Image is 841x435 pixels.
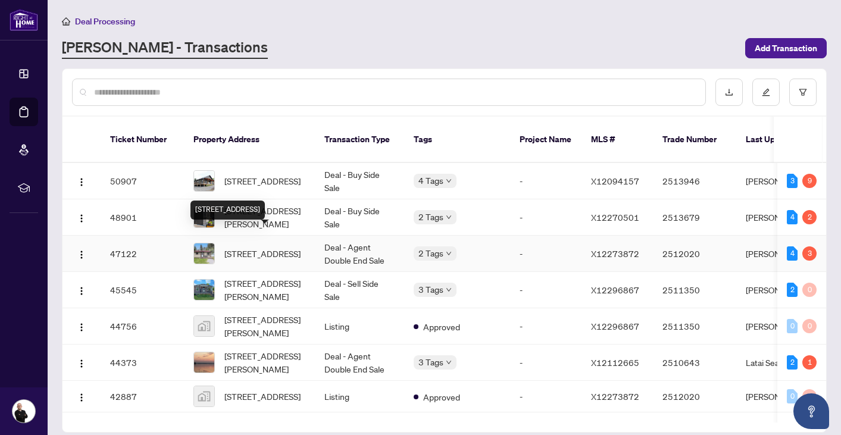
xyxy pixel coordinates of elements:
span: X12270501 [591,212,639,223]
span: [STREET_ADDRESS][PERSON_NAME] [224,349,305,375]
button: filter [789,79,817,106]
th: Last Updated By [736,117,826,163]
td: 2513679 [653,199,736,236]
td: 48901 [101,199,184,236]
td: 2512020 [653,381,736,412]
span: down [446,287,452,293]
a: [PERSON_NAME] - Transactions [62,37,268,59]
td: [PERSON_NAME] [736,163,826,199]
td: [PERSON_NAME] [736,199,826,236]
th: MLS # [581,117,653,163]
span: [STREET_ADDRESS] [224,174,301,187]
span: [STREET_ADDRESS][PERSON_NAME] [224,204,305,230]
img: Logo [77,250,86,259]
th: Ticket Number [101,117,184,163]
th: Project Name [510,117,581,163]
td: - [510,381,581,412]
span: [STREET_ADDRESS] [224,390,301,403]
span: X12273872 [591,391,639,402]
span: 2 Tags [418,246,443,260]
div: 0 [802,389,817,403]
span: 3 Tags [418,283,443,296]
button: edit [752,79,780,106]
img: Logo [77,393,86,402]
td: 2510643 [653,345,736,381]
img: Logo [77,177,86,187]
th: Property Address [184,117,315,163]
img: thumbnail-img [194,352,214,373]
div: 4 [787,210,798,224]
td: - [510,199,581,236]
th: Trade Number [653,117,736,163]
td: [PERSON_NAME] [736,308,826,345]
td: 50907 [101,163,184,199]
img: thumbnail-img [194,171,214,191]
div: 1 [802,355,817,370]
td: 2511350 [653,272,736,308]
td: [PERSON_NAME] [736,236,826,272]
button: Logo [72,280,91,299]
span: [STREET_ADDRESS][PERSON_NAME] [224,313,305,339]
td: 47122 [101,236,184,272]
span: X12112665 [591,357,639,368]
span: Approved [423,320,460,333]
td: Listing [315,381,404,412]
span: [STREET_ADDRESS] [224,247,301,260]
span: download [725,88,733,96]
td: Deal - Buy Side Sale [315,199,404,236]
span: home [62,17,70,26]
div: 9 [802,174,817,188]
button: Open asap [793,393,829,429]
td: Listing [315,308,404,345]
span: [STREET_ADDRESS][PERSON_NAME] [224,277,305,303]
span: down [446,251,452,256]
span: Deal Processing [75,16,135,27]
button: Logo [72,387,91,406]
span: Approved [423,390,460,403]
div: 2 [802,210,817,224]
div: 3 [802,246,817,261]
td: Deal - Agent Double End Sale [315,345,404,381]
td: [PERSON_NAME] [736,381,826,412]
td: Deal - Sell Side Sale [315,272,404,308]
td: Deal - Buy Side Sale [315,163,404,199]
img: Logo [77,323,86,332]
div: [STREET_ADDRESS] [190,201,265,220]
button: Logo [72,317,91,336]
td: 45545 [101,272,184,308]
button: Logo [72,208,91,227]
div: 4 [787,246,798,261]
span: X12273872 [591,248,639,259]
img: thumbnail-img [194,243,214,264]
span: down [446,214,452,220]
div: 0 [802,319,817,333]
div: 0 [787,319,798,333]
td: 2512020 [653,236,736,272]
div: 0 [787,389,798,403]
span: 4 Tags [418,174,443,187]
span: down [446,178,452,184]
button: Logo [72,353,91,372]
td: 42887 [101,381,184,412]
img: Logo [77,286,86,296]
span: edit [762,88,770,96]
div: 2 [787,283,798,297]
td: 2511350 [653,308,736,345]
div: 2 [787,355,798,370]
th: Tags [404,117,510,163]
button: Logo [72,244,91,263]
span: 2 Tags [418,210,443,224]
img: thumbnail-img [194,386,214,406]
td: - [510,345,581,381]
img: Logo [77,214,86,223]
img: thumbnail-img [194,316,214,336]
td: Latai Seadat [736,345,826,381]
span: Add Transaction [755,39,817,58]
img: logo [10,9,38,31]
button: download [715,79,743,106]
td: 44373 [101,345,184,381]
th: Transaction Type [315,117,404,163]
div: 3 [787,174,798,188]
td: - [510,308,581,345]
img: Profile Icon [12,400,35,423]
